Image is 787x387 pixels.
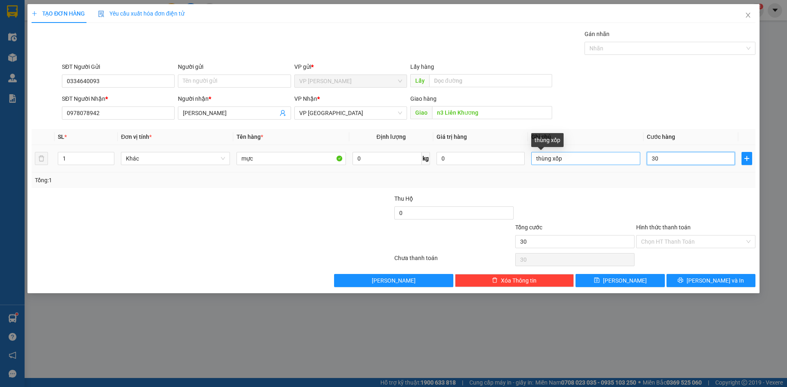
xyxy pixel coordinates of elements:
span: Yêu cầu xuất hóa đơn điện tử [98,10,184,17]
label: Gán nhãn [585,31,610,37]
span: [PERSON_NAME] [603,276,647,285]
span: Giá trị hàng [437,134,467,140]
span: Định lượng [377,134,406,140]
div: Người nhận [178,94,291,103]
input: VD: Bàn, Ghế [237,152,346,165]
input: Dọc đường [429,74,552,87]
button: plus [742,152,752,165]
button: save[PERSON_NAME] [575,274,664,287]
button: [PERSON_NAME] [334,274,453,287]
span: [PERSON_NAME] [372,276,416,285]
span: plus [32,11,37,16]
span: Cước hàng [647,134,675,140]
span: Khác [126,152,225,165]
span: Lấy hàng [410,63,434,70]
span: kg [422,152,430,165]
button: deleteXóa Thông tin [455,274,574,287]
span: close [745,12,751,18]
span: printer [678,277,683,284]
span: VP Nhận [294,95,317,102]
label: Hình thức thanh toán [636,224,691,231]
div: Chưa thanh toán [393,253,514,268]
span: SL [58,134,64,140]
span: Thu Hộ [394,195,413,202]
span: Tên hàng [237,134,263,140]
div: SĐT Người Nhận [62,94,175,103]
span: Đơn vị tính [121,134,152,140]
span: [PERSON_NAME] và In [687,276,744,285]
input: Ghi Chú [531,152,640,165]
div: SĐT Người Gửi [62,62,175,71]
button: delete [35,152,48,165]
span: delete [492,277,498,284]
img: icon [98,11,105,17]
span: VP Phan Thiết [299,75,402,87]
span: TẠO ĐƠN HÀNG [32,10,85,17]
span: Giao [410,106,432,119]
span: Lấy [410,74,429,87]
span: plus [742,155,752,162]
span: Tổng cước [515,224,542,231]
span: user-add [280,110,286,116]
span: save [594,277,600,284]
th: Ghi chú [528,129,644,145]
div: VP gửi [294,62,407,71]
button: Close [737,4,760,27]
span: Xóa Thông tin [501,276,537,285]
div: Người gửi [178,62,291,71]
input: Dọc đường [432,106,552,119]
span: Giao hàng [410,95,437,102]
button: printer[PERSON_NAME] và In [666,274,755,287]
div: Tổng: 1 [35,176,304,185]
input: 0 [437,152,525,165]
div: thùng xốp [531,133,564,147]
span: VP Đà Lạt [299,107,402,119]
